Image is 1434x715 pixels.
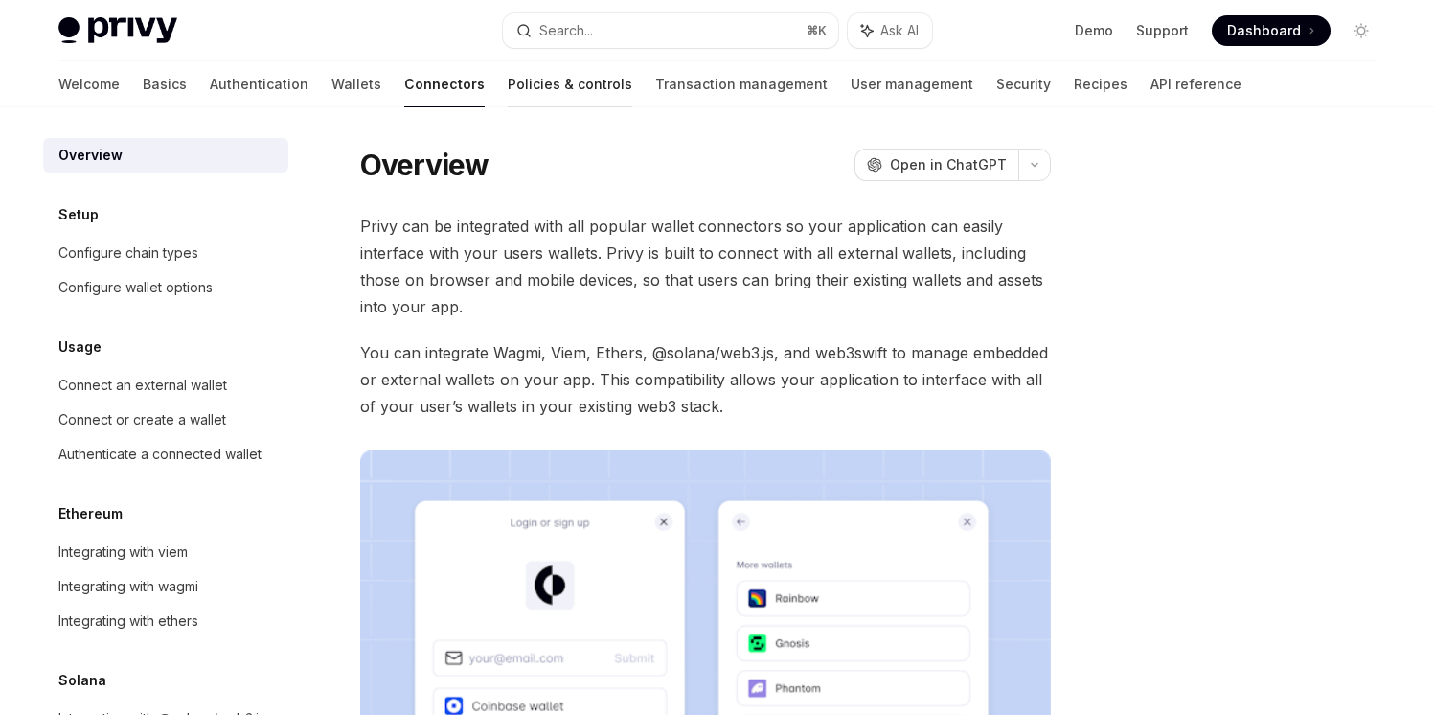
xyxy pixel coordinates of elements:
[58,276,213,299] div: Configure wallet options
[43,437,288,472] a: Authenticate a connected wallet
[58,374,227,397] div: Connect an external wallet
[58,242,198,265] div: Configure chain types
[360,148,489,182] h1: Overview
[58,61,120,107] a: Welcome
[58,669,106,692] h5: Solana
[890,155,1007,174] span: Open in ChatGPT
[1212,15,1331,46] a: Dashboard
[43,368,288,403] a: Connect an external wallet
[360,213,1051,320] span: Privy can be integrated with all popular wallet connectors so your application can easily interfa...
[43,236,288,270] a: Configure chain types
[1346,15,1377,46] button: Toggle dark mode
[848,13,932,48] button: Ask AI
[43,138,288,173] a: Overview
[996,61,1051,107] a: Security
[880,21,919,40] span: Ask AI
[655,61,828,107] a: Transaction management
[58,575,198,598] div: Integrating with wagmi
[58,335,102,358] h5: Usage
[43,569,288,604] a: Integrating with wagmi
[331,61,381,107] a: Wallets
[43,604,288,638] a: Integrating with ethers
[58,541,188,564] div: Integrating with viem
[43,535,288,569] a: Integrating with viem
[1227,21,1301,40] span: Dashboard
[1150,61,1241,107] a: API reference
[58,17,177,44] img: light logo
[58,502,123,525] h5: Ethereum
[854,149,1018,181] button: Open in ChatGPT
[1074,61,1127,107] a: Recipes
[539,19,593,42] div: Search...
[58,443,262,466] div: Authenticate a connected wallet
[43,403,288,437] a: Connect or create a wallet
[503,13,838,48] button: Search...⌘K
[143,61,187,107] a: Basics
[851,61,973,107] a: User management
[1075,21,1113,40] a: Demo
[58,610,198,633] div: Integrating with ethers
[404,61,485,107] a: Connectors
[807,23,827,38] span: ⌘ K
[508,61,632,107] a: Policies & controls
[360,339,1051,420] span: You can integrate Wagmi, Viem, Ethers, @solana/web3.js, and web3swift to manage embedded or exter...
[1136,21,1189,40] a: Support
[43,270,288,305] a: Configure wallet options
[58,144,123,167] div: Overview
[58,408,226,431] div: Connect or create a wallet
[58,203,99,226] h5: Setup
[210,61,308,107] a: Authentication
